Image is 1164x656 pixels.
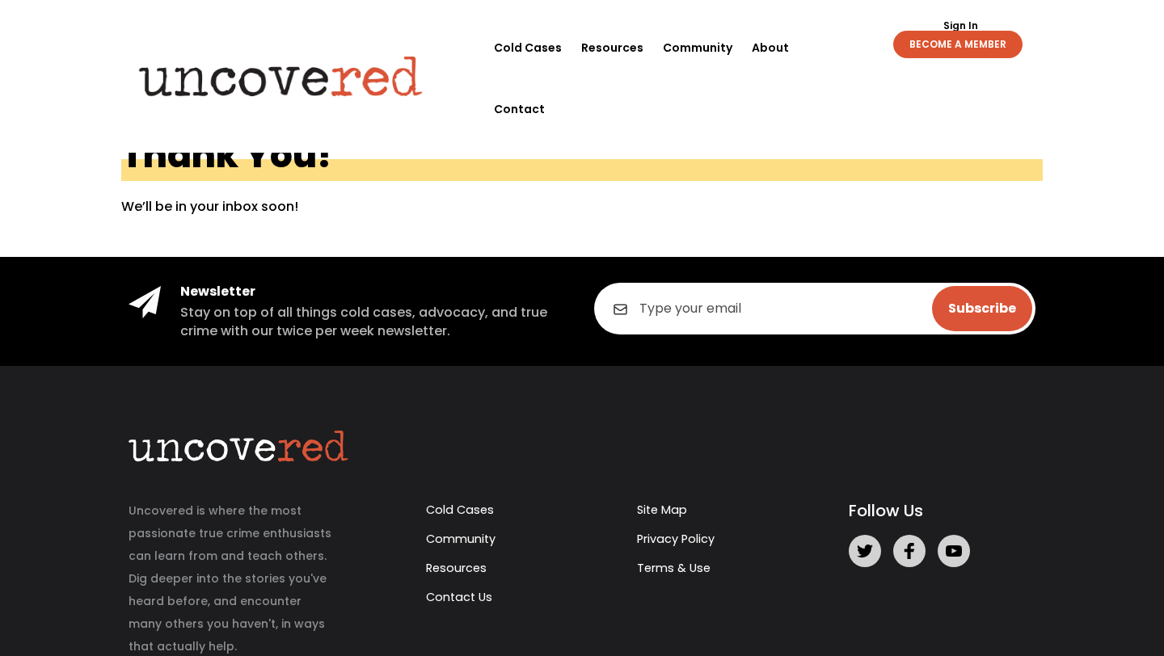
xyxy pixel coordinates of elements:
a: BECOME A MEMBER [893,31,1023,58]
a: Community [426,531,496,547]
a: Sign In [934,21,987,31]
a: Terms & Use [637,560,711,576]
a: Resources [426,560,487,576]
a: Contact Us [426,589,492,605]
a: Privacy Policy [637,531,715,547]
h1: Thank You! [121,137,1043,181]
h5: Follow Us [849,499,1035,522]
input: Subscribe [932,286,1032,331]
a: About [752,17,789,78]
h4: Newsletter [180,283,570,301]
h5: Stay on top of all things cold cases, advocacy, and true crime with our twice per week newsletter. [180,304,570,340]
a: Cold Cases [494,17,562,78]
a: Resources [581,17,643,78]
a: Community [663,17,732,78]
p: We’ll be in your inbox soon! [121,197,1043,217]
a: Cold Cases [426,502,494,518]
a: Site Map [637,502,687,518]
img: Uncovered logo [125,44,436,107]
input: Type your email [594,283,1035,334]
a: Contact [494,78,545,140]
